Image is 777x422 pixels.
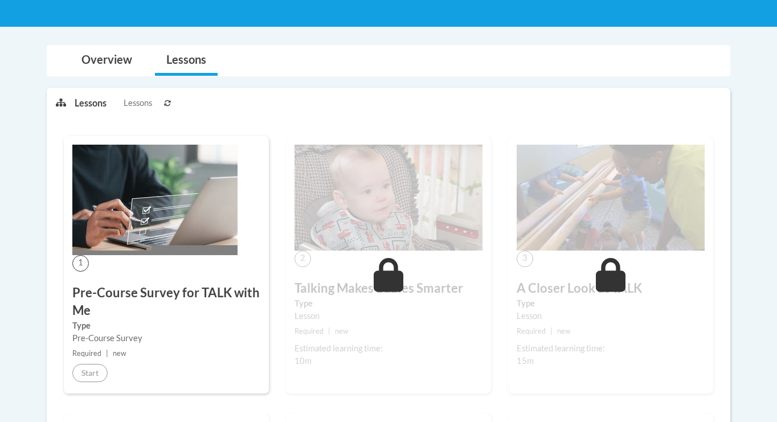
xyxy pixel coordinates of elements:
div: Estimated learning time: [295,342,482,355]
span: Required [295,327,324,335]
span: 3 [517,251,533,267]
div: Pre-Course Survey [72,332,260,345]
span: 10m [295,356,312,366]
span: Required [72,349,101,358]
h3: Talking Makes Babies Smarter [295,280,482,297]
img: Course Image [517,145,705,251]
a: Lessons [155,46,218,76]
div: Estimated learning time: [517,342,705,355]
span: Required [517,327,546,335]
span: 1 [72,255,89,272]
button: Start [72,364,108,382]
div: Lesson [517,310,705,322]
span: | [106,349,108,358]
span: | [550,327,553,335]
div: Lesson [295,310,482,322]
span: | [328,327,330,335]
p: Lessons [75,97,107,109]
span: new [113,349,126,358]
span: new [557,327,571,335]
span: 2 [295,251,311,267]
span: 15m [517,356,534,366]
h3: A Closer Look at TALK [517,280,705,297]
h3: Pre-Course Survey for TALK with Me [72,284,260,319]
span: Lessons [124,97,152,109]
img: Course Image [72,145,238,255]
label: Type [295,297,482,310]
label: Type [72,319,260,332]
a: Overview [70,46,144,76]
img: Course Image [295,145,482,251]
span: new [335,327,349,335]
label: Type [517,297,705,310]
